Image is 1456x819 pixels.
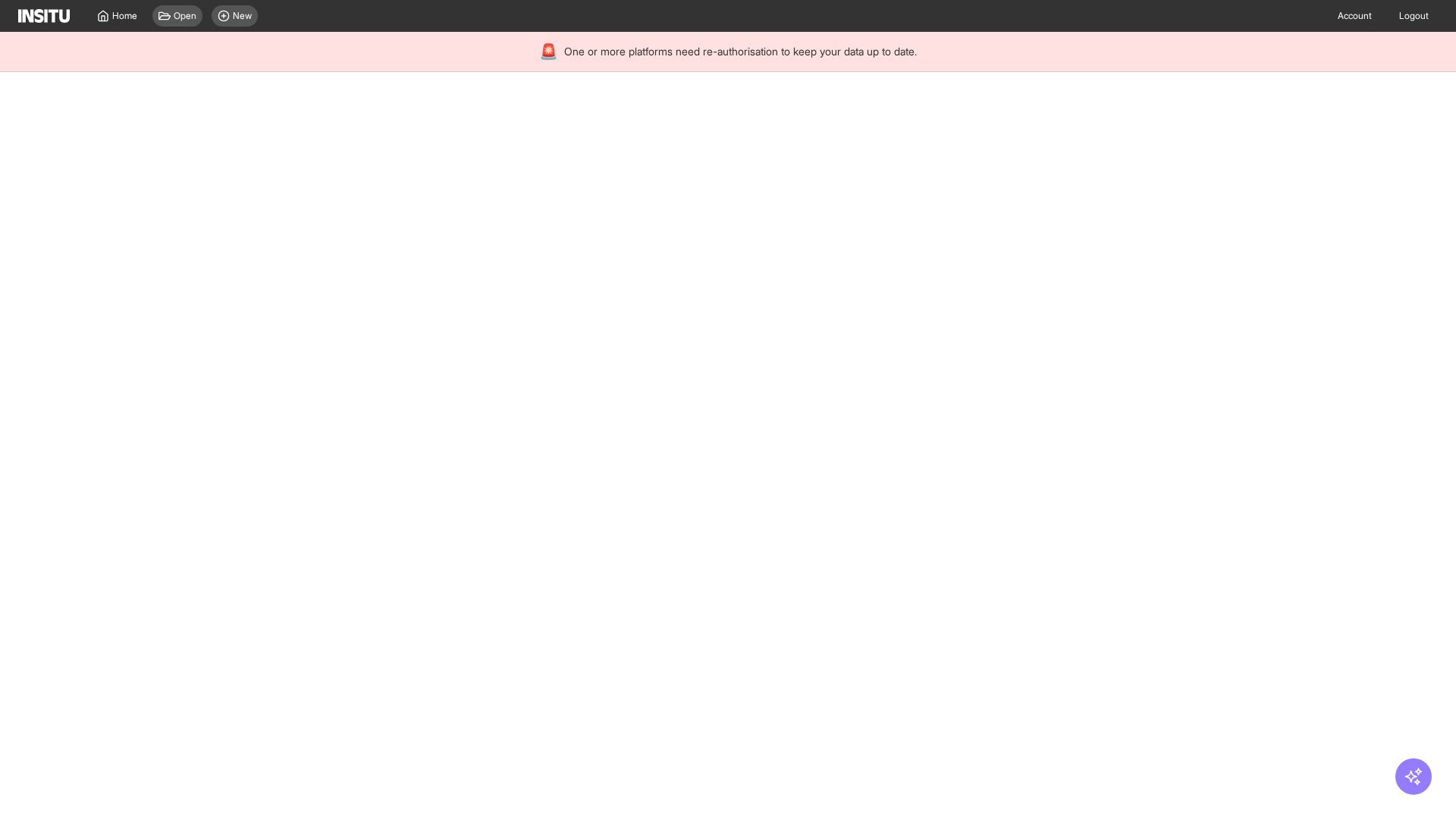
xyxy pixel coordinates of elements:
[18,9,70,23] img: Logo
[233,10,252,22] span: New
[564,44,917,59] span: One or more platforms need re-authorisation to keep your data up to date.
[112,10,137,22] span: Home
[174,10,196,22] span: Open
[539,41,558,62] div: 🚨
